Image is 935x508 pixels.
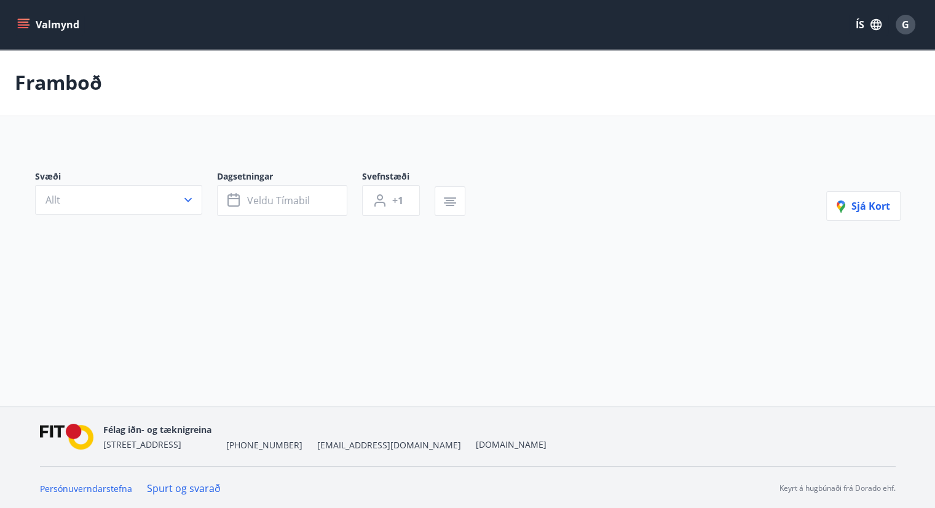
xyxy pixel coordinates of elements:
button: Veldu tímabil [217,185,347,216]
a: Spurt og svarað [147,482,221,495]
button: Allt [35,185,202,215]
p: Keyrt á hugbúnaði frá Dorado ehf. [779,483,896,494]
button: Sjá kort [826,191,901,221]
span: G [902,18,909,31]
span: +1 [392,194,403,207]
span: Sjá kort [837,199,890,213]
button: G [891,10,920,39]
span: Allt [45,193,60,207]
span: Félag iðn- og tæknigreina [103,424,211,435]
span: [EMAIL_ADDRESS][DOMAIN_NAME] [317,439,461,451]
img: FPQVkF9lTnNbbaRSFyT17YYeljoOGk5m51IhT0bO.png [40,424,94,450]
span: Veldu tímabil [247,194,310,207]
span: Svæði [35,170,217,185]
button: +1 [362,185,420,216]
span: [STREET_ADDRESS] [103,439,181,450]
span: [PHONE_NUMBER] [226,439,302,451]
p: Framboð [15,69,102,96]
span: Svefnstæði [362,170,435,185]
a: Persónuverndarstefna [40,483,132,494]
span: Dagsetningar [217,170,362,185]
a: [DOMAIN_NAME] [476,439,546,450]
button: ÍS [849,14,888,36]
button: menu [15,14,84,36]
